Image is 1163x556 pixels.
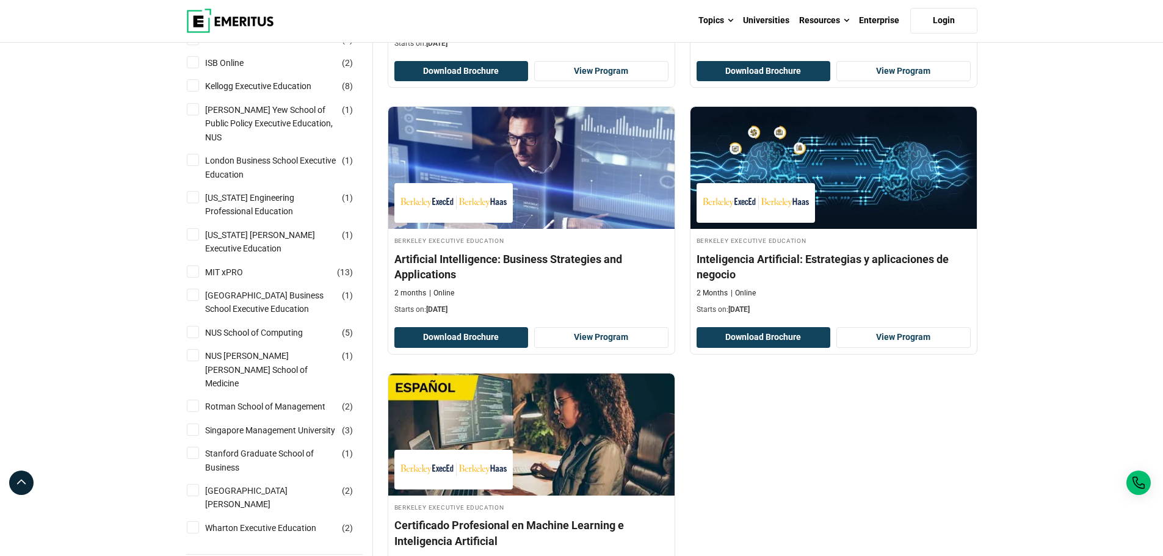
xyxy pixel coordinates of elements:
[697,327,831,348] button: Download Brochure
[205,349,361,390] a: NUS [PERSON_NAME] [PERSON_NAME] School of Medicine
[703,189,809,217] img: Berkeley Executive Education
[429,288,454,298] p: Online
[342,154,353,167] span: ( )
[205,521,341,535] a: Wharton Executive Education
[345,523,350,533] span: 2
[340,267,350,277] span: 13
[836,61,971,82] a: View Program
[394,38,668,49] p: Starts on:
[205,424,360,437] a: Singapore Management University
[342,326,353,339] span: ( )
[205,103,361,144] a: [PERSON_NAME] Yew School of Public Policy Executive Education, NUS
[342,191,353,204] span: ( )
[697,251,971,282] h4: Inteligencia Artificial: Estrategias y aplicaciones de negocio
[400,456,507,483] img: Berkeley Executive Education
[388,107,675,321] a: AI and Machine Learning Course by Berkeley Executive Education - September 4, 2025 Berkeley Execu...
[205,265,267,279] a: MIT xPRO
[394,518,668,548] h4: Certificado Profesional en Machine Learning e Inteligencia Artificial
[205,154,361,181] a: London Business School Executive Education
[205,56,268,70] a: ISB Online
[534,327,668,348] a: View Program
[836,327,971,348] a: View Program
[342,289,353,302] span: ( )
[205,289,361,316] a: [GEOGRAPHIC_DATA] Business School Executive Education
[205,400,350,413] a: Rotman School of Management
[345,486,350,496] span: 2
[342,400,353,413] span: ( )
[345,402,350,411] span: 2
[342,424,353,437] span: ( )
[910,8,977,34] a: Login
[342,103,353,117] span: ( )
[345,81,350,91] span: 8
[205,79,336,93] a: Kellogg Executive Education
[342,56,353,70] span: ( )
[394,327,529,348] button: Download Brochure
[342,349,353,363] span: ( )
[342,447,353,460] span: ( )
[345,291,350,300] span: 1
[345,449,350,458] span: 1
[205,447,361,474] a: Stanford Graduate School of Business
[697,288,728,298] p: 2 Months
[394,288,426,298] p: 2 months
[345,35,350,45] span: 1
[342,79,353,93] span: ( )
[345,156,350,165] span: 1
[345,425,350,435] span: 3
[345,58,350,68] span: 2
[345,105,350,115] span: 1
[205,484,361,511] a: [GEOGRAPHIC_DATA][PERSON_NAME]
[345,351,350,361] span: 1
[205,228,361,256] a: [US_STATE] [PERSON_NAME] Executive Education
[342,521,353,535] span: ( )
[388,107,675,229] img: Artificial Intelligence: Business Strategies and Applications | Online AI and Machine Learning Co...
[400,189,507,217] img: Berkeley Executive Education
[728,305,750,314] span: [DATE]
[697,235,971,245] h4: Berkeley Executive Education
[337,265,353,279] span: ( )
[394,235,668,245] h4: Berkeley Executive Education
[426,305,447,314] span: [DATE]
[388,374,675,496] img: Certificado Profesional en Machine Learning e Inteligencia Artificial | Online AI and Machine Lea...
[697,305,971,315] p: Starts on:
[342,484,353,497] span: ( )
[690,107,977,321] a: AI and Machine Learning Course by Berkeley Executive Education - September 4, 2025 Berkeley Execu...
[394,251,668,282] h4: Artificial Intelligence: Business Strategies and Applications
[345,193,350,203] span: 1
[534,61,668,82] a: View Program
[731,288,756,298] p: Online
[342,228,353,242] span: ( )
[345,230,350,240] span: 1
[394,61,529,82] button: Download Brochure
[394,305,668,315] p: Starts on:
[205,326,327,339] a: NUS School of Computing
[394,502,668,512] h4: Berkeley Executive Education
[697,61,831,82] button: Download Brochure
[426,39,447,48] span: [DATE]
[345,328,350,338] span: 5
[205,191,361,218] a: [US_STATE] Engineering Professional Education
[690,107,977,229] img: Inteligencia Artificial: Estrategias y aplicaciones de negocio | Online AI and Machine Learning C...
